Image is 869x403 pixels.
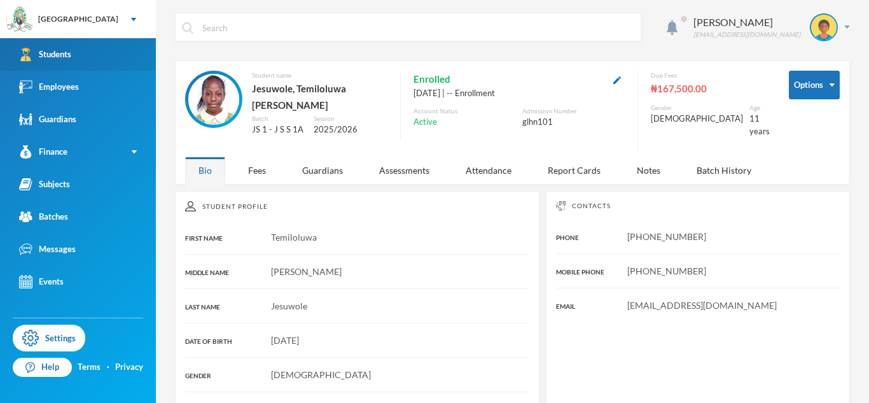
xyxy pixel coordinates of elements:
[522,116,625,129] div: glhn101
[271,335,299,346] span: [DATE]
[651,71,770,80] div: Due Fees
[314,124,387,136] div: 2025/2026
[414,71,450,87] span: Enrolled
[749,113,770,138] div: 11 years
[201,13,634,42] input: Search
[556,201,840,211] div: Contacts
[19,113,76,126] div: Guardians
[19,48,71,61] div: Students
[19,80,79,94] div: Employees
[271,300,307,311] span: Jesuwole
[749,103,770,113] div: Age
[627,265,706,276] span: [PHONE_NUMBER]
[627,231,706,242] span: [PHONE_NUMBER]
[252,71,387,80] div: Student name
[78,361,101,374] a: Terms
[289,157,356,184] div: Guardians
[414,106,516,116] div: Account Status
[452,157,525,184] div: Attendance
[271,369,371,380] span: [DEMOGRAPHIC_DATA]
[19,145,67,159] div: Finance
[235,157,279,184] div: Fees
[115,361,143,374] a: Privacy
[623,157,674,184] div: Notes
[651,103,743,113] div: Gender
[19,210,68,223] div: Batches
[252,124,304,136] div: JS 1 - J S S 1A
[252,80,387,114] div: Jesuwole, Temiloluwa [PERSON_NAME]
[414,116,437,129] span: Active
[811,15,837,40] img: STUDENT
[683,157,765,184] div: Batch History
[651,113,743,125] div: [DEMOGRAPHIC_DATA]
[366,157,443,184] div: Assessments
[627,300,777,311] span: [EMAIL_ADDRESS][DOMAIN_NAME]
[271,232,317,243] span: Temiloluwa
[534,157,614,184] div: Report Cards
[185,157,225,184] div: Bio
[651,80,770,97] div: ₦167,500.00
[107,361,109,374] div: ·
[182,22,193,34] img: search
[38,13,118,25] div: [GEOGRAPHIC_DATA]
[13,358,72,377] a: Help
[314,114,387,124] div: Session
[7,7,32,32] img: logo
[252,114,304,124] div: Batch
[609,72,625,87] button: Edit
[693,30,800,39] div: [EMAIL_ADDRESS][DOMAIN_NAME]
[19,275,64,288] div: Events
[522,106,625,116] div: Admission Number
[271,266,342,277] span: [PERSON_NAME]
[185,201,529,211] div: Student Profile
[414,87,625,100] div: [DATE] | -- Enrollment
[19,243,76,256] div: Messages
[13,325,85,351] a: Settings
[789,71,840,99] button: Options
[19,178,70,191] div: Subjects
[693,15,800,30] div: [PERSON_NAME]
[188,74,239,125] img: STUDENT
